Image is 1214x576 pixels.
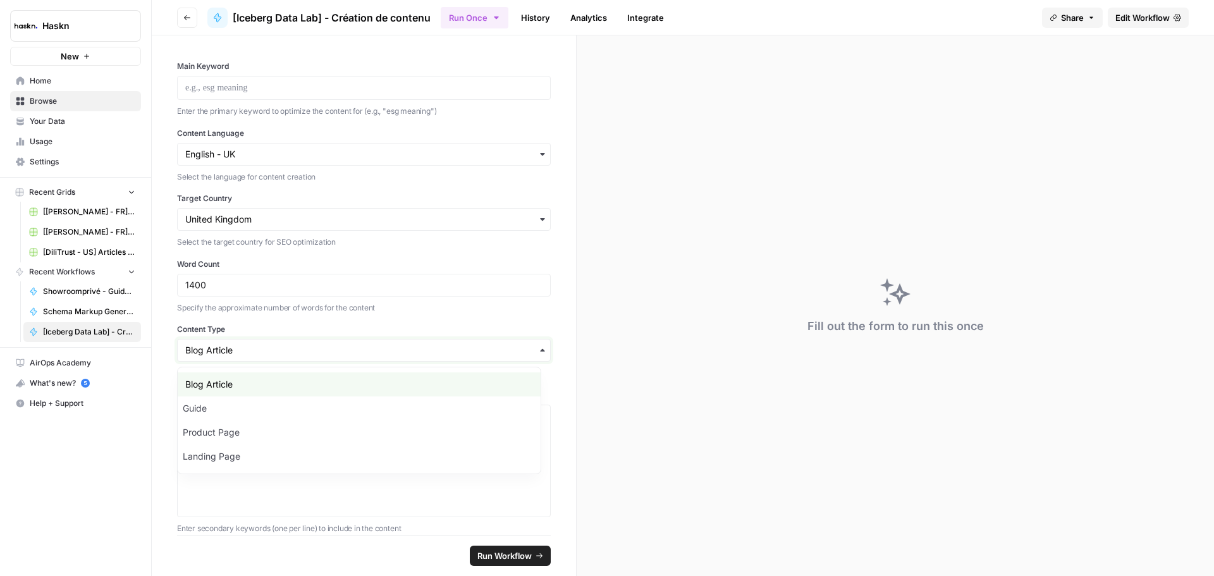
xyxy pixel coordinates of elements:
[43,326,135,338] span: [Iceberg Data Lab] - Création de contenu
[30,398,135,409] span: Help + Support
[10,262,141,281] button: Recent Workflows
[177,522,551,535] p: Enter secondary keywords (one per line) to include in the content
[43,247,135,258] span: [DiliTrust - US] Articles de blog 700-1000 mots Grid
[43,286,135,297] span: Showroomprivé - Guide d'achat de 800 mots
[30,75,135,87] span: Home
[10,47,141,66] button: New
[10,183,141,202] button: Recent Grids
[178,396,541,420] div: Guide
[29,187,75,198] span: Recent Grids
[233,10,431,25] span: [Iceberg Data Lab] - Création de contenu
[61,50,79,63] span: New
[10,132,141,152] a: Usage
[30,156,135,168] span: Settings
[81,379,90,388] a: 5
[620,8,671,28] a: Integrate
[43,306,135,317] span: Schema Markup Generator
[23,222,141,242] a: [[PERSON_NAME] - FR] - page programme - 400 mots Grid
[1115,11,1170,24] span: Edit Workflow
[177,324,551,335] label: Content Type
[807,317,984,335] div: Fill out the form to run this once
[11,374,140,393] div: What's new?
[177,302,551,314] p: Specify the approximate number of words for the content
[177,61,551,72] label: Main Keyword
[10,152,141,172] a: Settings
[177,367,551,379] p: Select the type of content to be generated
[185,279,543,291] input: e.g., 1400
[177,259,551,270] label: Word Count
[10,393,141,414] button: Help + Support
[470,546,551,566] button: Run Workflow
[178,444,541,469] div: Landing Page
[177,171,551,183] p: Select the language for content creation
[43,226,135,238] span: [[PERSON_NAME] - FR] - page programme - 400 mots Grid
[177,236,551,248] p: Select the target country for SEO optimization
[23,322,141,342] a: [Iceberg Data Lab] - Création de contenu
[1108,8,1189,28] a: Edit Workflow
[477,549,532,562] span: Run Workflow
[30,136,135,147] span: Usage
[10,353,141,373] a: AirOps Academy
[83,380,87,386] text: 5
[1042,8,1103,28] button: Share
[23,242,141,262] a: [DiliTrust - US] Articles de blog 700-1000 mots Grid
[10,373,141,393] button: What's new? 5
[177,105,551,118] p: Enter the primary keyword to optimize the content for (e.g., "esg meaning")
[10,91,141,111] a: Browse
[30,357,135,369] span: AirOps Academy
[185,344,543,357] input: Blog Article
[441,7,508,28] button: Run Once
[178,372,541,396] div: Blog Article
[185,213,543,226] input: United Kingdom
[10,111,141,132] a: Your Data
[42,20,119,32] span: Haskn
[30,95,135,107] span: Browse
[185,148,543,161] input: English - UK
[29,266,95,278] span: Recent Workflows
[30,116,135,127] span: Your Data
[23,302,141,322] a: Schema Markup Generator
[177,128,551,139] label: Content Language
[207,8,431,28] a: [Iceberg Data Lab] - Création de contenu
[1061,11,1084,24] span: Share
[23,202,141,222] a: [[PERSON_NAME] - FR] - articles de blog (optimisation) Grid
[177,193,551,204] label: Target Country
[513,8,558,28] a: History
[178,420,541,444] div: Product Page
[563,8,615,28] a: Analytics
[23,281,141,302] a: Showroomprivé - Guide d'achat de 800 mots
[10,71,141,91] a: Home
[10,10,141,42] button: Workspace: Haskn
[43,206,135,218] span: [[PERSON_NAME] - FR] - articles de blog (optimisation) Grid
[15,15,37,37] img: Haskn Logo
